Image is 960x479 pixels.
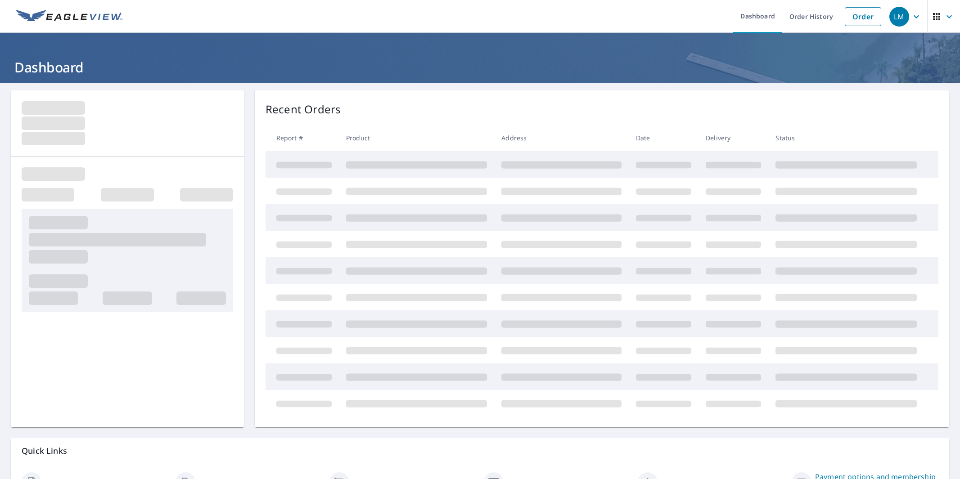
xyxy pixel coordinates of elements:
p: Recent Orders [266,101,341,117]
div: LM [889,7,909,27]
p: Quick Links [22,445,938,457]
th: Report # [266,125,339,151]
th: Delivery [699,125,768,151]
th: Address [494,125,629,151]
a: Order [845,7,881,26]
th: Date [629,125,699,151]
h1: Dashboard [11,58,949,76]
th: Product [339,125,494,151]
th: Status [768,125,924,151]
img: EV Logo [16,10,122,23]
